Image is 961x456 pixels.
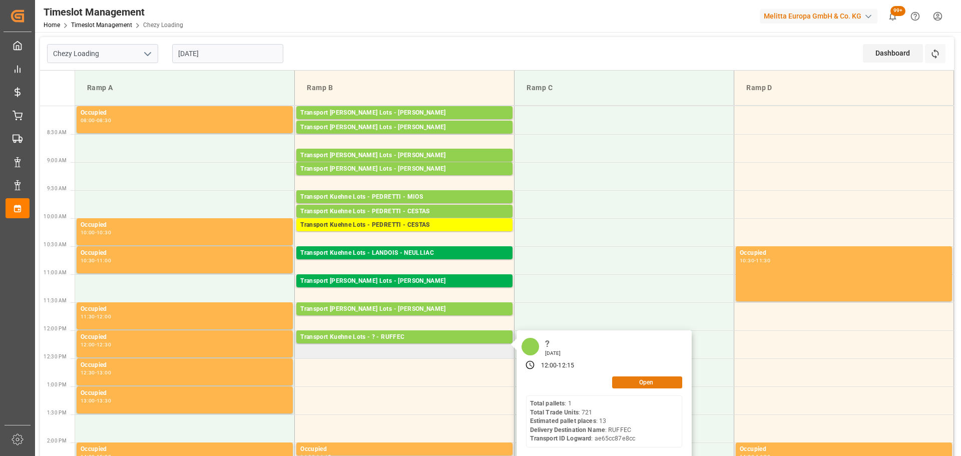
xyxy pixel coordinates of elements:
div: Occupied [81,332,289,342]
div: 12:00 [541,361,557,370]
div: 10:00 [81,230,95,235]
div: Occupied [81,108,289,118]
b: Delivery Destination Name [530,426,605,433]
div: Pallets: ,TU: 56,City: [GEOGRAPHIC_DATA],Arrival: [DATE] 00:00:00 [300,161,509,169]
div: Pallets: 18,TU: 360,City: CARQUEFOU,Arrival: [DATE] 00:00:00 [300,118,509,127]
div: Ramp C [523,79,726,97]
a: Home [44,22,60,29]
div: 11:00 [97,258,111,263]
div: Transport [PERSON_NAME] Lots - [PERSON_NAME] [300,276,509,286]
div: 11:30 [756,258,770,263]
div: Pallets: 1,TU: 721,City: RUFFEC,Arrival: [DATE] 00:00:00 [300,342,509,351]
div: : 1 : 721 : 13 : RUFFEC : ae65cc87e8cc [530,399,635,443]
div: Dashboard [863,44,923,63]
div: - [95,230,97,235]
div: 12:15 [558,361,574,370]
div: Pallets: 4,TU: 345,City: [GEOGRAPHIC_DATA],Arrival: [DATE] 00:00:00 [300,217,509,225]
div: Occupied [81,220,289,230]
b: Total pallets [530,400,565,407]
div: Occupied [81,248,289,258]
span: 1:00 PM [47,382,67,387]
div: 13:00 [81,398,95,403]
div: Transport Kuehne Lots - LANDOIS - NEULLIAC [300,248,509,258]
div: - [95,118,97,123]
input: Type to search/select [47,44,158,63]
span: 10:30 AM [44,242,67,247]
div: - [95,370,97,375]
div: Occupied [740,248,948,258]
span: 1:30 PM [47,410,67,415]
div: 12:00 [97,314,111,319]
div: Transport Kuehne Lots - PEDRETTI - MIOS [300,192,509,202]
div: 12:30 [97,342,111,347]
div: Transport [PERSON_NAME] Lots - [PERSON_NAME] [300,304,509,314]
b: Total Trade Units [530,409,579,416]
div: 10:30 [740,258,754,263]
div: 08:00 [81,118,95,123]
div: Occupied [81,304,289,314]
span: 9:30 AM [47,186,67,191]
div: Pallets: 9,TU: 680,City: CARQUEFOU,Arrival: [DATE] 00:00:00 [300,133,509,141]
div: Pallets: 27,TU: ,City: [GEOGRAPHIC_DATA],Arrival: [DATE] 00:00:00 [300,286,509,295]
button: Melitta Europa GmbH & Co. KG [760,7,881,26]
div: 12:00 [81,342,95,347]
div: Timeslot Management [44,5,183,20]
input: DD-MM-YYYY [172,44,283,63]
span: 8:30 AM [47,130,67,135]
div: Transport Kuehne Lots - ? - RUFFEC [300,332,509,342]
div: Pallets: ,TU: 56,City: NEULLIAC,Arrival: [DATE] 00:00:00 [300,258,509,267]
span: 11:30 AM [44,298,67,303]
span: 10:00 AM [44,214,67,219]
div: - [95,258,97,263]
span: 11:00 AM [44,270,67,275]
button: Help Center [904,5,926,28]
button: Open [612,376,682,388]
div: Occupied [81,388,289,398]
div: Pallets: 1,TU: 342,City: CESTAS,Arrival: [DATE] 00:00:00 [300,230,509,239]
div: 10:30 [97,230,111,235]
b: Estimated pallet places [530,417,596,424]
div: Transport [PERSON_NAME] Lots - [PERSON_NAME] [300,108,509,118]
button: show 100 new notifications [881,5,904,28]
div: Pallets: 2,TU: ,City: [GEOGRAPHIC_DATA],Arrival: [DATE] 00:00:00 [300,174,509,183]
div: Transport [PERSON_NAME] Lots - [PERSON_NAME] [300,123,509,133]
div: 10:30 [81,258,95,263]
div: - [557,361,558,370]
div: 12:30 [81,370,95,375]
div: 13:30 [97,398,111,403]
div: Pallets: 3,TU: 160,City: [GEOGRAPHIC_DATA],Arrival: [DATE] 00:00:00 [300,314,509,323]
span: 12:00 PM [44,326,67,331]
a: Timeslot Management [71,22,132,29]
div: Melitta Europa GmbH & Co. KG [760,9,877,24]
div: Occupied [740,444,948,454]
div: Occupied [81,360,289,370]
div: Ramp A [83,79,286,97]
button: open menu [140,46,155,62]
span: 12:30 PM [44,354,67,359]
span: 2:00 PM [47,438,67,443]
div: Pallets: 1,TU: 237,City: MIOS,Arrival: [DATE] 00:00:00 [300,202,509,211]
div: Transport Kuehne Lots - PEDRETTI - CESTAS [300,220,509,230]
div: - [95,314,97,319]
div: 11:30 [81,314,95,319]
div: ? [542,335,565,350]
div: Transport [PERSON_NAME] Lots - [PERSON_NAME] [300,164,509,174]
div: Transport [PERSON_NAME] Lots - [PERSON_NAME] [300,151,509,161]
div: 13:00 [97,370,111,375]
div: Transport Kuehne Lots - PEDRETTI - CESTAS [300,207,509,217]
div: - [95,342,97,347]
div: [DATE] [542,350,565,357]
div: Ramp D [742,79,945,97]
div: Occupied [81,444,289,454]
b: Transport ID Logward [530,435,592,442]
div: 08:30 [97,118,111,123]
div: Occupied [300,444,509,454]
div: Ramp B [303,79,506,97]
span: 9:00 AM [47,158,67,163]
div: - [95,398,97,403]
span: 99+ [890,6,905,16]
div: - [754,258,756,263]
